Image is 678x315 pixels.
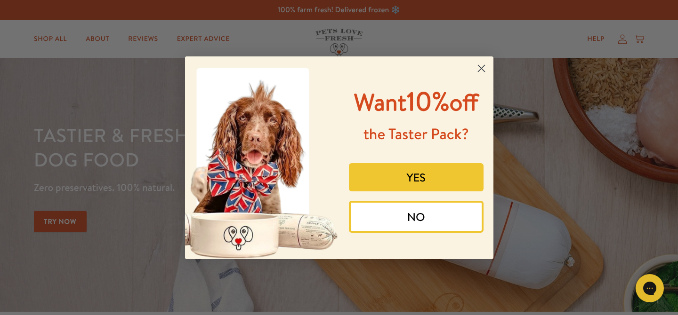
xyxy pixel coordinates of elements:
span: the Taster Pack? [363,124,469,144]
span: off [449,86,478,118]
button: Close dialog [473,60,490,77]
span: Want [354,86,407,118]
span: 10% [354,83,479,119]
iframe: Gorgias live chat messenger [631,271,669,306]
img: 8afefe80-1ef6-417a-b86b-9520c2248d41.jpeg [185,56,339,259]
button: NO [349,201,484,233]
button: YES [349,163,484,191]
